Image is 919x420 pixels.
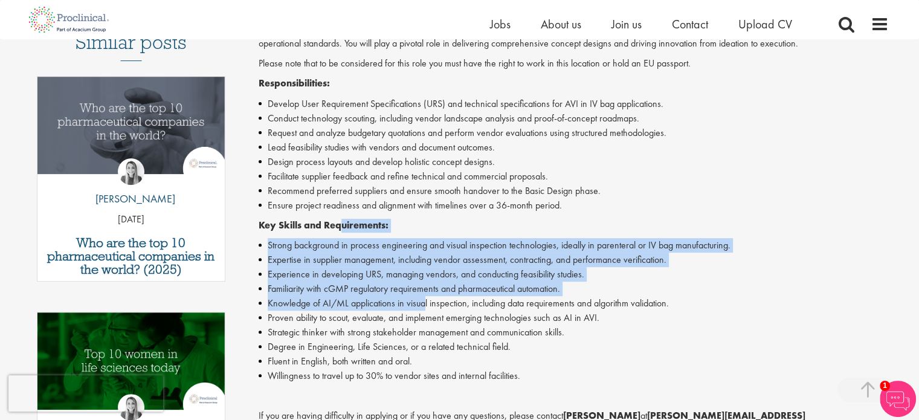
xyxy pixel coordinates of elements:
[259,296,889,311] li: Knowledge of AI/ML applications in visual inspection, including data requirements and algorithm v...
[76,32,187,61] h3: Similar posts
[259,267,889,282] li: Experience in developing URS, managing vendors, and conducting feasibility studies.
[37,312,225,410] img: Top 10 women in life sciences today
[37,77,225,184] a: Link to a post
[259,169,889,184] li: Facilitate supplier feedback and refine technical and commercial proposals.
[880,381,890,391] span: 1
[86,158,175,213] a: Hannah Burke [PERSON_NAME]
[738,16,792,32] a: Upload CV
[37,213,225,227] p: [DATE]
[490,16,511,32] a: Jobs
[259,354,889,369] li: Fluent in English, both written and oral.
[86,191,175,207] p: [PERSON_NAME]
[8,375,163,412] iframe: reCAPTCHA
[259,126,889,140] li: Request and analyze budgetary quotations and perform vendor evaluations using structured methodol...
[259,97,889,111] li: Develop User Requirement Specifications (URS) and technical specifications for AVI in IV bag appl...
[259,155,889,169] li: Design process layouts and develop holistic concept designs.
[259,238,889,253] li: Strong background in process engineering and visual inspection technologies, ideally in parentera...
[259,198,889,213] li: Ensure project readiness and alignment with timelines over a 36-month period.
[611,16,642,32] a: Join us
[259,369,889,383] li: Willingness to travel up to 30% to vendor sites and internal facilities.
[541,16,581,32] a: About us
[259,311,889,325] li: Proven ability to scout, evaluate, and implement emerging technologies such as AI in AVI.
[259,140,889,155] li: Lead feasibility studies with vendors and document outcomes.
[672,16,708,32] a: Contact
[118,158,144,185] img: Hannah Burke
[259,111,889,126] li: Conduct technology scouting, including vendor landscape analysis and proof-of-concept roadmaps.
[259,57,889,71] p: Please note that to be considered for this role you must have the right to work in this location ...
[259,340,889,354] li: Degree in Engineering, Life Sciences, or a related technical field.
[259,184,889,198] li: Recommend preferred suppliers and ensure smooth handover to the Basic Design phase.
[259,219,389,231] strong: Key Skills and Requirements:
[37,312,225,419] a: Link to a post
[44,236,219,276] a: Who are the top 10 pharmaceutical companies in the world? (2025)
[37,77,225,174] img: Top 10 pharmaceutical companies in the world 2025
[259,253,889,267] li: Expertise in supplier management, including vendor assessment, contracting, and performance verif...
[259,77,330,89] strong: Responsibilities:
[880,381,916,417] img: Chatbot
[259,282,889,296] li: Familiarity with cGMP regulatory requirements and pharmaceutical automation.
[259,325,889,340] li: Strategic thinker with strong stakeholder management and communication skills.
